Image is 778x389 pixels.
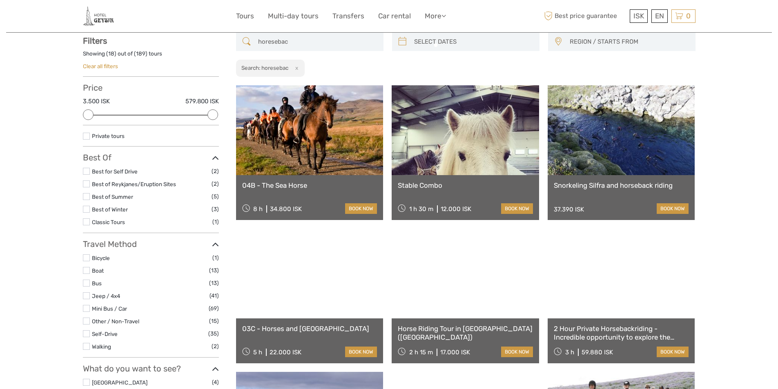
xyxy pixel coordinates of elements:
[83,239,219,249] h3: Travel Method
[11,14,92,21] p: We're away right now. Please check back later!
[136,50,145,58] label: 189
[92,305,127,312] a: Mini Bus / Car
[440,349,470,356] div: 17.000 ISK
[83,36,107,46] strong: Filters
[378,10,411,22] a: Car rental
[651,9,668,23] div: EN
[554,325,689,341] a: 2 Hour Private Horsebackriding - Incredible opportunity to explore the enchanting landscapes whil...
[236,10,254,22] a: Tours
[565,349,574,356] span: 3 h
[212,253,219,262] span: (1)
[83,63,118,69] a: Clear all filters
[253,349,262,356] span: 5 h
[92,280,102,287] a: Bus
[92,293,120,299] a: Jeep / 4x4
[345,347,377,357] a: book now
[94,13,104,22] button: Open LiveChat chat widget
[501,203,533,214] a: book now
[542,9,628,23] span: Best price guarantee
[92,133,125,139] a: Private tours
[242,325,377,333] a: 03C - Horses and [GEOGRAPHIC_DATA]
[425,10,446,22] a: More
[92,206,128,213] a: Best of Winter
[241,64,288,71] h2: Search: horesebac
[501,347,533,357] a: book now
[212,205,219,214] span: (3)
[582,349,613,356] div: 59.880 ISK
[242,181,377,189] a: 04B - The Sea Horse
[92,379,147,386] a: [GEOGRAPHIC_DATA]
[270,205,302,213] div: 34.800 ISK
[92,331,118,337] a: Self-Drive
[212,179,219,189] span: (2)
[83,364,219,373] h3: What do you want to see?
[92,219,125,225] a: Classic Tours
[209,278,219,288] span: (13)
[657,347,689,357] a: book now
[633,12,644,20] span: ISK
[92,181,176,187] a: Best of Reykjanes/Eruption Sites
[657,203,689,214] a: book now
[208,329,219,338] span: (35)
[92,255,110,261] a: Bicycle
[345,203,377,214] a: book now
[212,378,219,387] span: (4)
[398,325,533,341] a: Horse Riding Tour in [GEOGRAPHIC_DATA] ([GEOGRAPHIC_DATA])
[108,50,114,58] label: 18
[268,10,319,22] a: Multi-day tours
[685,12,692,20] span: 0
[83,153,219,162] h3: Best Of
[398,181,533,189] a: Stable Combo
[212,342,219,351] span: (2)
[83,6,114,26] img: 2245-fc00950d-c906-46d7-b8c2-e740c3f96a38_logo_small.jpg
[83,97,110,106] label: 3.500 ISK
[253,205,263,213] span: 8 h
[290,64,301,72] button: x
[92,318,139,325] a: Other / Non-Travel
[212,217,219,227] span: (1)
[209,316,219,326] span: (15)
[92,168,138,175] a: Best for Self Drive
[441,205,471,213] div: 12.000 ISK
[83,50,219,62] div: Showing ( ) out of ( ) tours
[411,35,535,49] input: SELECT DATES
[409,349,433,356] span: 2 h 15 m
[270,349,301,356] div: 22.000 ISK
[209,304,219,313] span: (69)
[566,35,691,49] button: REGION / STARTS FROM
[554,206,584,213] div: 37.390 ISK
[212,167,219,176] span: (2)
[255,35,379,49] input: SEARCH
[212,192,219,201] span: (5)
[185,97,219,106] label: 579.800 ISK
[83,83,219,93] h3: Price
[554,181,689,189] a: Snorkeling Silfra and horseback riding
[92,193,133,200] a: Best of Summer
[209,266,219,275] span: (13)
[210,291,219,300] span: (41)
[92,343,111,350] a: Walking
[92,267,104,274] a: Boat
[332,10,364,22] a: Transfers
[409,205,433,213] span: 1 h 30 m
